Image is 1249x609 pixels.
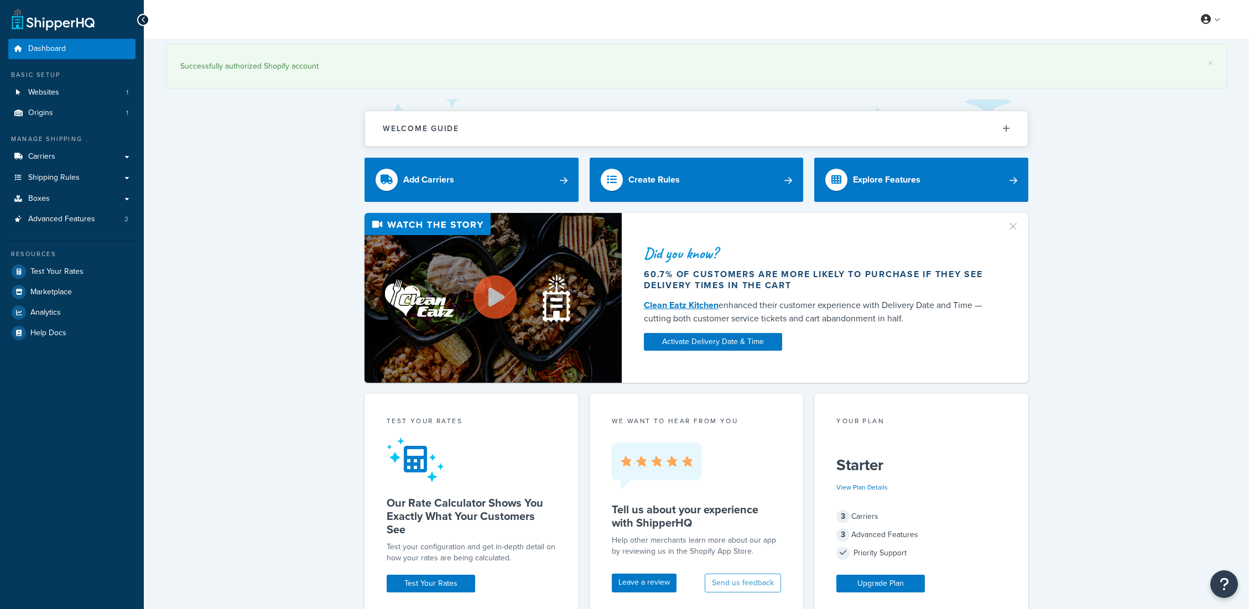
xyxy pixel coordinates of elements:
[8,70,136,80] div: Basic Setup
[836,456,1006,474] h5: Starter
[30,329,66,338] span: Help Docs
[180,59,1212,74] div: Successfully authorized Shopify account
[814,158,1028,202] a: Explore Features
[28,108,53,118] span: Origins
[387,416,556,429] div: Test your rates
[387,542,556,564] div: Test your configuration and get in-depth detail on how your rates are being calculated.
[124,215,128,224] span: 2
[28,152,55,162] span: Carriers
[8,103,136,123] li: Origins
[836,545,1006,561] div: Priority Support
[383,124,459,133] h2: Welcome Guide
[8,209,136,230] a: Advanced Features2
[8,103,136,123] a: Origins1
[628,172,680,188] div: Create Rules
[8,282,136,302] a: Marketplace
[8,262,136,282] a: Test Your Rates
[365,213,622,383] img: Video thumbnail
[28,88,59,97] span: Websites
[8,209,136,230] li: Advanced Features
[8,82,136,103] a: Websites1
[30,267,84,277] span: Test Your Rates
[644,299,719,311] a: Clean Eatz Kitchen
[8,134,136,144] div: Manage Shipping
[8,249,136,259] div: Resources
[1210,570,1238,598] button: Open Resource Center
[590,158,804,202] a: Create Rules
[28,173,80,183] span: Shipping Rules
[403,172,454,188] div: Add Carriers
[28,44,66,54] span: Dashboard
[836,416,1006,429] div: Your Plan
[836,482,888,492] a: View Plan Details
[644,333,782,351] a: Activate Delivery Date & Time
[387,575,475,592] a: Test Your Rates
[644,269,993,291] div: 60.7% of customers are more likely to purchase if they see delivery times in the cart
[126,88,128,97] span: 1
[8,189,136,209] a: Boxes
[836,527,1006,543] div: Advanced Features
[1208,59,1212,67] a: ×
[8,168,136,188] a: Shipping Rules
[8,82,136,103] li: Websites
[612,535,782,557] p: Help other merchants learn more about our app by reviewing us in the Shopify App Store.
[836,509,1006,524] div: Carriers
[30,288,72,297] span: Marketplace
[8,39,136,59] a: Dashboard
[644,246,993,261] div: Did you know?
[365,158,579,202] a: Add Carriers
[836,528,850,542] span: 3
[612,503,782,529] h5: Tell us about your experience with ShipperHQ
[836,510,850,523] span: 3
[644,299,993,325] div: enhanced their customer experience with Delivery Date and Time — cutting both customer service ti...
[836,575,925,592] a: Upgrade Plan
[126,108,128,118] span: 1
[28,194,50,204] span: Boxes
[30,308,61,317] span: Analytics
[8,303,136,322] a: Analytics
[387,496,556,536] h5: Our Rate Calculator Shows You Exactly What Your Customers See
[705,574,781,592] button: Send us feedback
[28,215,95,224] span: Advanced Features
[365,111,1028,146] button: Welcome Guide
[612,574,676,592] a: Leave a review
[8,323,136,343] a: Help Docs
[8,147,136,167] a: Carriers
[853,172,920,188] div: Explore Features
[612,416,782,426] p: we want to hear from you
